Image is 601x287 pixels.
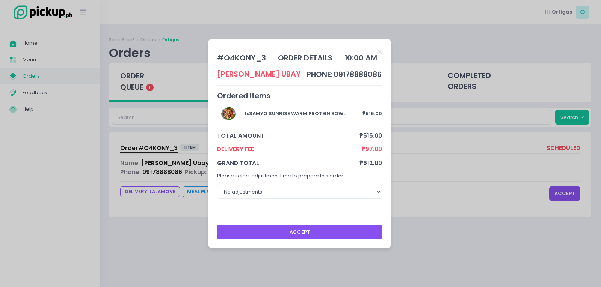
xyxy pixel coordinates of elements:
[217,53,266,63] div: # O4KONY_3
[278,53,332,63] div: order details
[217,131,360,140] span: total amount
[217,145,362,153] span: Delivery Fee
[217,90,382,101] div: Ordered Items
[306,69,333,80] td: phone:
[334,69,382,80] span: 09178888086
[377,48,382,55] button: Close
[217,159,360,167] span: grand total
[217,225,382,239] button: Accept
[217,172,382,180] p: Please select adjustment time to prepare this order.
[217,69,301,80] div: [PERSON_NAME] Ubay
[359,159,382,167] span: ₱612.00
[344,53,377,63] div: 10:00 AM
[359,131,382,140] span: ₱515.00
[362,145,382,153] span: ₱97.00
